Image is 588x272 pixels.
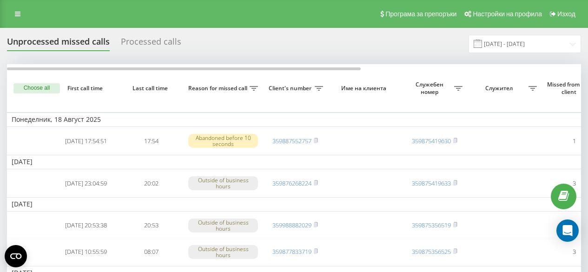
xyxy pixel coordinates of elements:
[119,171,184,196] td: 20:02
[5,245,27,267] button: Open CMP widget
[556,219,579,242] div: Open Intercom Messenger
[557,10,575,18] span: Изход
[121,37,181,51] div: Processed calls
[119,129,184,153] td: 17:54
[119,213,184,238] td: 20:53
[272,247,311,256] a: 359877833719
[53,213,119,238] td: [DATE] 20:53:38
[119,239,184,264] td: 08:07
[412,179,451,187] a: 359875419633
[336,85,394,92] span: Име на клиента
[272,179,311,187] a: 359876268224
[267,85,315,92] span: Client's number
[188,85,250,92] span: Reason for missed call
[472,85,529,92] span: Служител
[53,171,119,196] td: [DATE] 23:04:59
[412,247,451,256] a: 359875356525
[188,176,258,190] div: Outside of business hours
[126,85,176,92] span: Last call time
[7,37,110,51] div: Unprocessed missed calls
[412,221,451,229] a: 359875356519
[412,137,451,145] a: 359875419630
[385,10,456,18] span: Програма за препоръки
[61,85,111,92] span: First call time
[473,10,542,18] span: Настройки на профила
[272,137,311,145] a: 359887552757
[407,81,454,95] span: Служебен номер
[13,83,60,93] button: Choose all
[188,219,258,232] div: Outside of business hours
[188,245,258,259] div: Outside of business hours
[188,134,258,148] div: Abandoned before 10 seconds
[53,239,119,264] td: [DATE] 10:55:59
[272,221,311,229] a: 359988882029
[53,129,119,153] td: [DATE] 17:54:51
